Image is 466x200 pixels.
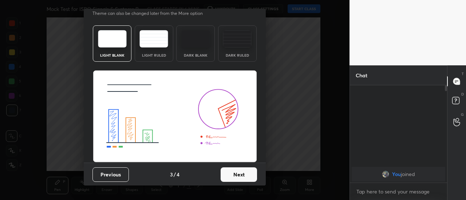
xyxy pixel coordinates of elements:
[461,91,464,97] p: D
[177,171,179,178] h4: 4
[92,167,129,182] button: Previous
[181,53,210,57] div: Dark Blank
[223,30,252,48] img: darkRuledTheme.de295e13.svg
[462,71,464,77] p: T
[98,30,127,48] img: lightTheme.e5ed3b09.svg
[401,171,415,177] span: joined
[98,53,127,57] div: Light Blank
[350,166,447,183] div: grid
[170,171,173,178] h4: 3
[223,53,252,57] div: Dark Ruled
[139,53,169,57] div: Light Ruled
[139,30,168,48] img: lightRuledTheme.5fabf969.svg
[181,30,210,48] img: darkTheme.f0cc69e5.svg
[92,10,210,17] p: Theme can also be changed later from the More option
[350,66,373,85] p: Chat
[174,171,176,178] h4: /
[382,171,389,178] img: 59c563b3a5664198889a11c766107c6f.jpg
[461,112,464,117] p: G
[93,70,257,163] img: lightThemeBanner.fbc32fad.svg
[392,171,401,177] span: You
[221,167,257,182] button: Next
